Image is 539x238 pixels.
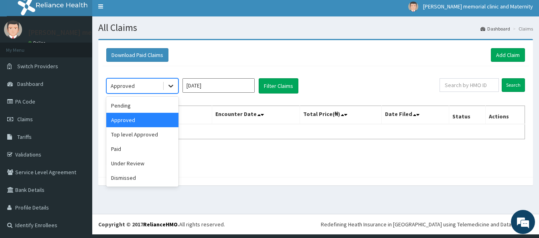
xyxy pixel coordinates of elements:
[132,4,151,23] div: Minimize live chat window
[17,116,33,123] span: Claims
[106,171,178,185] div: Dismissed
[98,22,533,33] h1: All Claims
[17,80,43,87] span: Dashboard
[423,3,533,10] span: [PERSON_NAME] memorial clinic and Maternity
[321,220,533,228] div: Redefining Heath Insurance in [GEOGRAPHIC_DATA] using Telemedicine and Data Science!
[15,40,32,60] img: d_794563401_company_1708531726252_794563401
[143,221,178,228] a: RelianceHMO
[28,29,174,36] p: [PERSON_NAME] memorial clinic and Maternity
[4,20,22,39] img: User Image
[42,45,135,55] div: Chat with us now
[47,69,111,150] span: We're online!
[440,78,499,92] input: Search by HMO ID
[106,113,178,127] div: Approved
[111,82,135,90] div: Approved
[259,78,298,94] button: Filter Claims
[480,25,510,32] a: Dashboard
[28,40,47,46] a: Online
[92,214,539,234] footer: All rights reserved.
[381,106,449,124] th: Date Filed
[502,78,525,92] input: Search
[4,155,153,183] textarea: Type your message and hit 'Enter'
[106,142,178,156] div: Paid
[106,127,178,142] div: Top level Approved
[408,2,418,12] img: User Image
[182,78,255,93] input: Select Month and Year
[449,106,486,124] th: Status
[491,48,525,62] a: Add Claim
[300,106,381,124] th: Total Price(₦)
[106,48,168,62] button: Download Paid Claims
[106,156,178,171] div: Under Review
[511,25,533,32] li: Claims
[17,133,32,140] span: Tariffs
[212,106,300,124] th: Encounter Date
[106,98,178,113] div: Pending
[98,221,179,228] strong: Copyright © 2017 .
[485,106,525,124] th: Actions
[17,63,58,70] span: Switch Providers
